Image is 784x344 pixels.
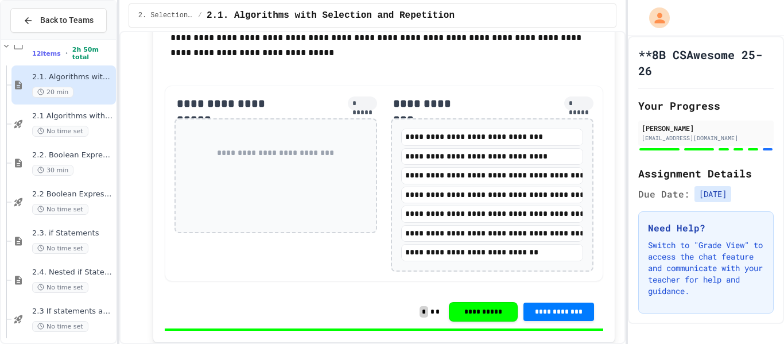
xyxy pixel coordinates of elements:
h2: Your Progress [638,98,774,114]
span: No time set [32,243,88,254]
span: No time set [32,321,88,332]
span: 2.3. if Statements [32,229,114,238]
span: [DATE] [694,186,731,202]
span: 30 min [32,165,73,176]
span: 2.1. Algorithms with Selection and Repetition [32,72,114,82]
span: Back to Teams [40,14,94,26]
span: 20 min [32,87,73,98]
div: [EMAIL_ADDRESS][DOMAIN_NAME] [642,134,770,142]
span: 2. Selection and Iteration [138,11,193,20]
span: 2.1. Algorithms with Selection and Repetition [207,9,455,22]
span: Due Date: [638,187,690,201]
div: My Account [637,5,673,31]
span: • [65,49,68,58]
button: Back to Teams [10,8,107,33]
span: No time set [32,204,88,215]
h3: Need Help? [648,221,764,235]
span: 2.2. Boolean Expressions [32,150,114,160]
span: 12 items [32,50,61,57]
span: 2.3 If statements and Control Flow - Quiz [32,307,114,316]
h1: **8B CSAwesome 25-26 [638,47,774,79]
span: 2.1 Algorithms with Selection and Repetition - Topic 2.1 [32,111,114,121]
span: 2.2 Boolean Expressions - Quiz [32,190,114,199]
span: No time set [32,126,88,137]
span: 2.4. Nested if Statements [32,268,114,277]
h2: Assignment Details [638,165,774,181]
span: 2h 50m total [72,46,114,61]
p: Switch to "Grade View" to access the chat feature and communicate with your teacher for help and ... [648,239,764,297]
div: [PERSON_NAME] [642,123,770,133]
span: No time set [32,282,88,293]
span: / [198,11,202,20]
